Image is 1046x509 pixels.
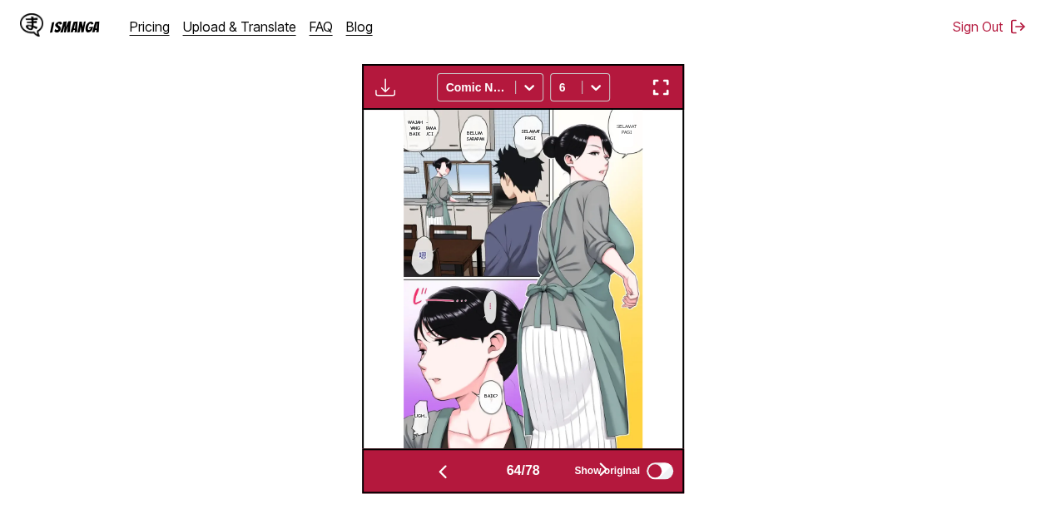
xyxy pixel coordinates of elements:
a: Upload & Translate [183,18,296,35]
img: Download translated images [375,77,395,97]
img: Manga Panel [404,110,642,448]
p: Ugh... [411,410,430,423]
a: FAQ [310,18,333,35]
a: Pricing [130,18,170,35]
p: Selamat pagi [613,121,640,139]
button: Sign Out [953,18,1026,35]
img: Previous page [433,462,453,482]
p: Baik? [481,390,501,403]
span: 64 / 78 [506,463,539,478]
a: Blog [346,18,373,35]
img: Enter fullscreen [651,77,671,97]
span: Show original [574,465,640,477]
div: IsManga [50,19,100,35]
p: Selamat pagi [517,126,543,144]
img: IsManga Logo [20,13,43,37]
input: Show original [647,462,673,479]
img: Sign out [1009,18,1026,35]
p: -Pertama cuci [414,116,439,141]
p: Wajah yang baik [404,116,425,141]
a: IsManga LogoIsManga [20,13,130,40]
p: Belum sarapan [463,127,488,146]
